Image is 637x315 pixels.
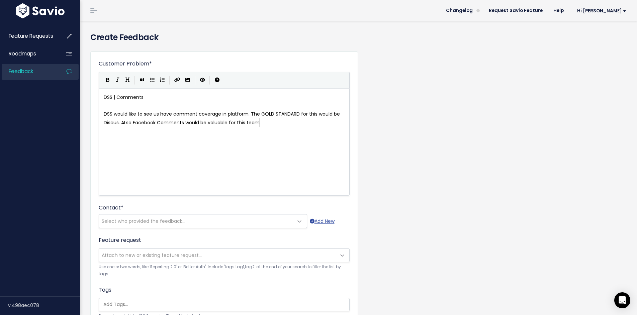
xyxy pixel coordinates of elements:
[102,252,202,259] span: Attach to new or existing feature request...
[101,301,351,308] input: Add Tags...
[569,6,632,16] a: Hi [PERSON_NAME]
[102,75,112,85] button: Bold
[99,286,111,294] label: Tags
[157,75,167,85] button: Numbered List
[209,76,210,84] i: |
[134,76,135,84] i: |
[112,75,122,85] button: Italic
[99,264,350,278] small: Use one or two words, like 'Reporting 2.0' or 'Better Auth'. Include 'tags:tag1,tag2' at the end ...
[99,236,141,244] label: Feature request
[169,76,170,84] i: |
[212,75,222,85] button: Markdown Guide
[99,204,123,212] label: Contact
[122,75,132,85] button: Heading
[147,75,157,85] button: Generic List
[310,217,335,225] a: Add New
[2,28,56,44] a: Feature Requests
[90,31,627,43] h4: Create Feedback
[483,6,548,16] a: Request Savio Feature
[2,64,56,79] a: Feedback
[446,8,473,13] span: Changelog
[102,218,185,224] span: Select who provided the feedback...
[104,94,144,101] span: DSS | Comments
[183,75,193,85] button: Import an image
[14,3,66,18] img: logo-white.9d6f32f41409.svg
[197,75,207,85] button: Toggle Preview
[614,292,630,308] div: Open Intercom Messenger
[104,111,341,126] span: DSS would like to see us have comment coverage in platform. The GOLD STANDARD for this would be D...
[548,6,569,16] a: Help
[137,75,147,85] button: Quote
[9,32,53,39] span: Feature Requests
[9,68,33,75] span: Feedback
[577,8,626,13] span: Hi [PERSON_NAME]
[8,297,80,314] div: v.498aec078
[172,75,183,85] button: Create Link
[9,50,36,57] span: Roadmaps
[2,46,56,61] a: Roadmaps
[99,60,152,68] label: Customer Problem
